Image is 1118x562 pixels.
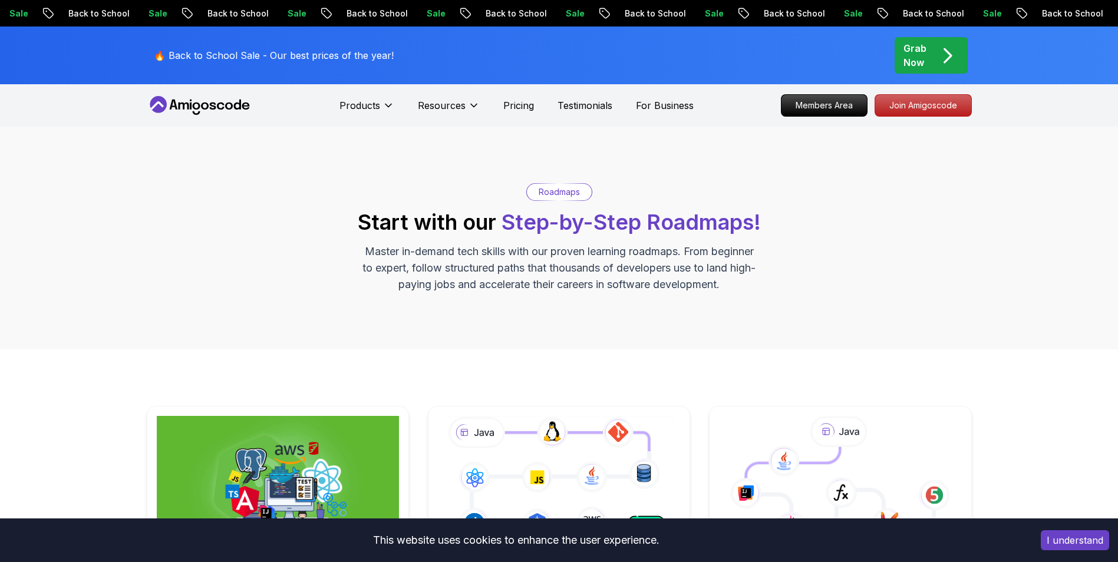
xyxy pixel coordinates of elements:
p: Back to School [1030,8,1110,19]
button: Accept cookies [1041,530,1109,550]
button: Products [339,98,394,122]
p: Back to School [473,8,553,19]
p: Sale [275,8,313,19]
p: Resources [418,98,466,113]
p: Sale [553,8,591,19]
div: This website uses cookies to enhance the user experience. [9,527,1023,553]
p: Sale [414,8,452,19]
a: Pricing [503,98,534,113]
p: Join Amigoscode [875,95,971,116]
p: Sale [136,8,174,19]
p: Back to School [612,8,692,19]
p: Sale [832,8,869,19]
a: Testimonials [558,98,612,113]
p: Back to School [751,8,832,19]
p: Sale [692,8,730,19]
p: Back to School [195,8,275,19]
a: Join Amigoscode [875,94,972,117]
button: Resources [418,98,480,122]
p: Members Area [781,95,867,116]
p: Grab Now [903,41,926,70]
p: Roadmaps [539,186,580,198]
span: Step-by-Step Roadmaps! [502,209,761,235]
p: Back to School [56,8,136,19]
img: Full Stack Professional v2 [157,416,399,543]
p: 🔥 Back to School Sale - Our best prices of the year! [154,48,394,62]
h2: Start with our [358,210,761,234]
p: Master in-demand tech skills with our proven learning roadmaps. From beginner to expert, follow s... [361,243,757,293]
p: Back to School [334,8,414,19]
p: Sale [971,8,1008,19]
p: Products [339,98,380,113]
a: Members Area [781,94,868,117]
p: Back to School [891,8,971,19]
a: For Business [636,98,694,113]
